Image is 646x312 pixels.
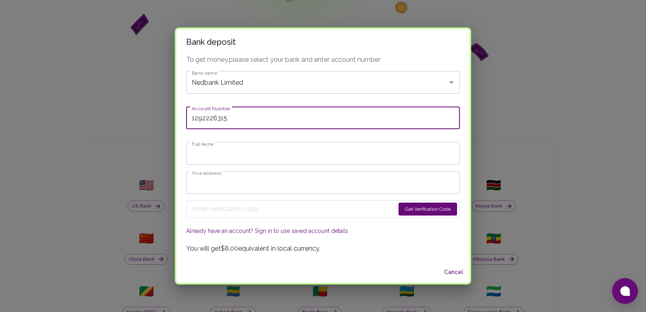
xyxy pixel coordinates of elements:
[192,140,214,147] label: Full name
[612,278,638,304] button: Open chat window
[186,55,460,65] p: To get money, please select your bank and enter account number
[192,69,217,76] label: Bank name
[186,244,460,253] p: You will get $8.00 equivalent in local currency.
[186,227,348,235] button: Already have an account? Sign in to use saved account details
[192,105,230,112] label: Account Number
[399,203,457,216] button: Get Verification Code
[446,77,457,88] button: Open
[192,203,395,216] input: Enter verification code
[192,170,221,176] label: Your address
[440,265,466,280] button: Cancel
[176,29,470,55] h2: Bank deposit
